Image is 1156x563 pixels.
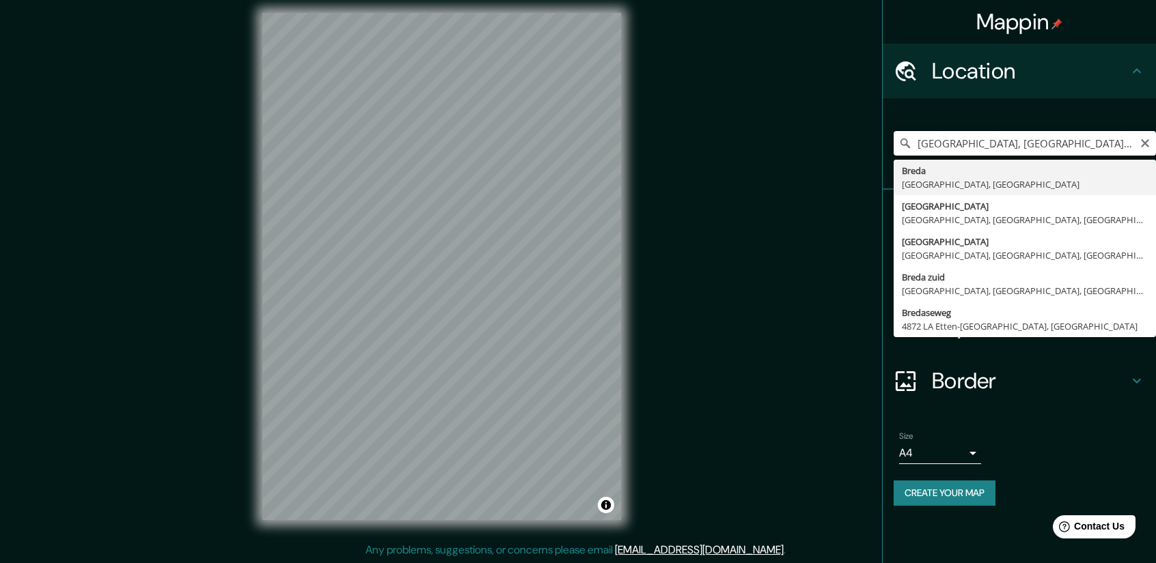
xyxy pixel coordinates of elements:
[902,199,1148,213] div: [GEOGRAPHIC_DATA]
[932,57,1129,85] h4: Location
[932,313,1129,340] h4: Layout
[1034,510,1141,548] iframe: Help widget launcher
[899,431,913,442] label: Size
[902,213,1148,227] div: [GEOGRAPHIC_DATA], [GEOGRAPHIC_DATA], [GEOGRAPHIC_DATA]
[598,497,614,513] button: Toggle attribution
[366,542,786,558] p: Any problems, suggestions, or concerns please email .
[615,543,784,557] a: [EMAIL_ADDRESS][DOMAIN_NAME]
[894,131,1156,156] input: Pick your city or area
[976,8,1063,35] h4: Mappin
[894,480,995,506] button: Create your map
[786,542,788,558] div: .
[883,299,1156,353] div: Layout
[902,270,1148,284] div: Breda zuid
[932,367,1129,394] h4: Border
[883,353,1156,408] div: Border
[899,442,981,464] div: A4
[902,177,1148,191] div: [GEOGRAPHIC_DATA], [GEOGRAPHIC_DATA]
[902,319,1148,333] div: 4872 LA Etten-[GEOGRAPHIC_DATA], [GEOGRAPHIC_DATA]
[883,244,1156,299] div: Style
[902,164,1148,177] div: Breda
[883,44,1156,98] div: Location
[788,542,790,558] div: .
[902,306,1148,319] div: Bredaseweg
[902,284,1148,298] div: [GEOGRAPHIC_DATA], [GEOGRAPHIC_DATA], [GEOGRAPHIC_DATA]
[262,13,621,520] canvas: Map
[902,248,1148,262] div: [GEOGRAPHIC_DATA], [GEOGRAPHIC_DATA], [GEOGRAPHIC_DATA]
[1140,136,1151,149] button: Clear
[902,235,1148,248] div: [GEOGRAPHIC_DATA]
[883,190,1156,244] div: Pins
[1051,18,1062,29] img: pin-icon.png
